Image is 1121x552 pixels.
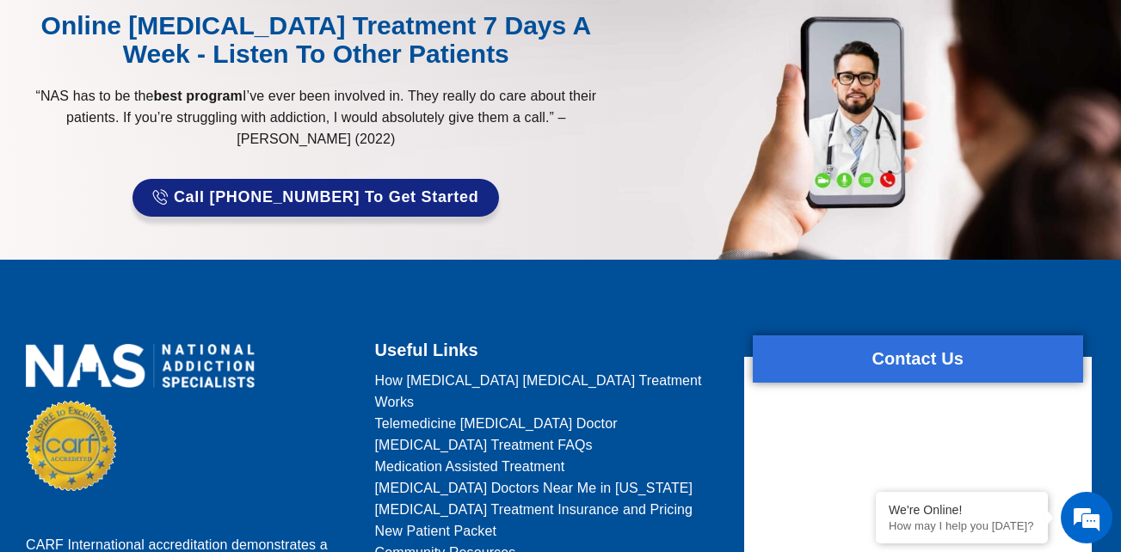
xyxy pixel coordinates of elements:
span: Medication Assisted Treatment [375,456,565,477]
img: CARF Seal [26,401,116,491]
span: [MEDICAL_DATA] Treatment Insurance and Pricing [375,499,693,520]
span: Telemedicine [MEDICAL_DATA] Doctor [375,413,618,434]
div: Chat with us now [115,90,315,113]
div: Online [MEDICAL_DATA] Treatment 7 Days A Week - Listen to Other Patients [17,11,615,68]
p: “NAS has to be the I’ve ever been involved in. They really do care about their patients. If you’r... [17,85,615,150]
a: Call [PHONE_NUMBER] to Get Started [132,179,499,217]
textarea: Type your message and hit 'Enter' [9,369,328,429]
a: Telemedicine [MEDICAL_DATA] Doctor [375,413,723,434]
a: New Patient Packet [375,520,723,542]
a: Medication Assisted Treatment [375,456,723,477]
div: Navigation go back [19,89,45,114]
div: We're Online! [889,503,1035,517]
span: We're online! [100,166,237,340]
span: Call [PHONE_NUMBER] to Get Started [174,189,479,206]
span: New Patient Packet [375,520,496,542]
a: [MEDICAL_DATA] Treatment Insurance and Pricing [375,499,723,520]
h2: Contact Us [753,344,1083,374]
a: [MEDICAL_DATA] Doctors Near Me in [US_STATE] [375,477,723,499]
p: How may I help you today? [889,519,1035,532]
span: [MEDICAL_DATA] Doctors Near Me in [US_STATE] [375,477,693,499]
strong: best program [154,89,243,103]
h2: Useful Links [375,335,723,365]
span: [MEDICAL_DATA] Treatment FAQs [375,434,593,456]
a: [MEDICAL_DATA] Treatment FAQs [375,434,723,456]
img: national addiction specialists online suboxone doctors clinic for opioid addiction treatment [26,344,255,388]
a: How [MEDICAL_DATA] [MEDICAL_DATA] Treatment Works [375,370,723,413]
div: Minimize live chat window [282,9,323,50]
